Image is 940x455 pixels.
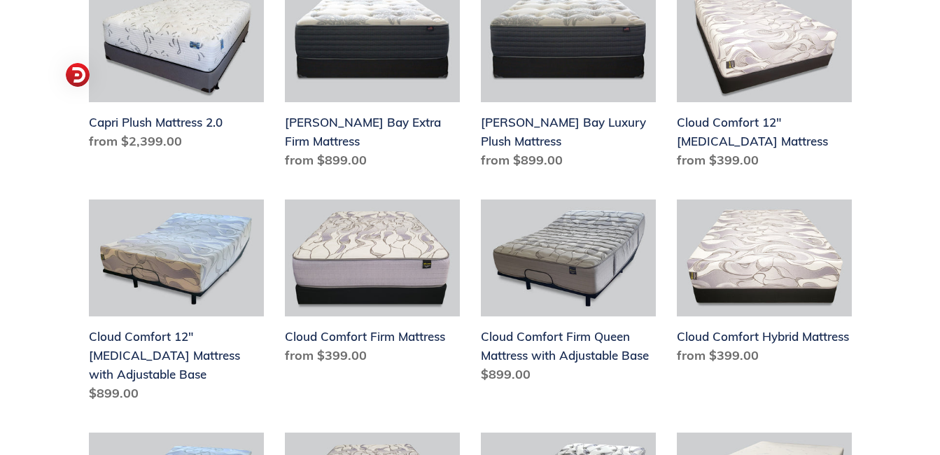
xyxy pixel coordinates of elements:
a: Cloud Comfort Firm Mattress [285,199,460,370]
a: Cloud Comfort Firm Queen Mattress with Adjustable Base [481,199,656,389]
a: Cloud Comfort Hybrid Mattress [677,199,852,370]
a: Cloud Comfort 12" Memory Foam Mattress with Adjustable Base [89,199,264,408]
